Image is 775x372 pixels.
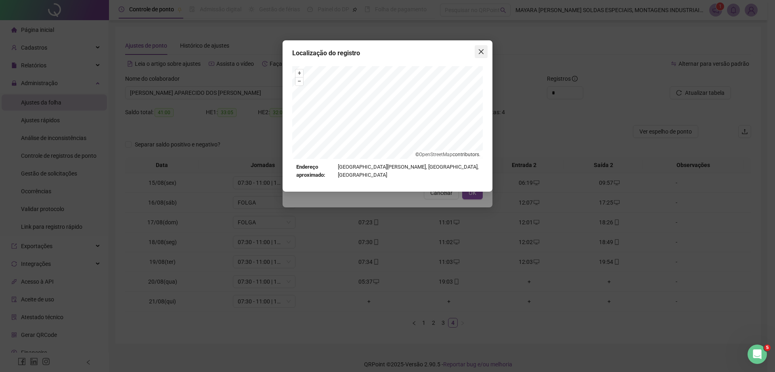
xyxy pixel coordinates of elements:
[478,48,484,55] span: close
[748,345,767,364] iframe: Intercom live chat
[419,152,452,157] a: OpenStreetMap
[295,69,303,77] button: +
[475,45,488,58] button: Close
[296,163,335,180] strong: Endereço aproximado:
[415,152,480,157] li: © contributors.
[764,345,771,351] span: 5
[292,48,483,58] div: Localização do registro
[296,163,479,180] div: [GEOGRAPHIC_DATA][PERSON_NAME], [GEOGRAPHIC_DATA], [GEOGRAPHIC_DATA]
[295,77,303,85] button: –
